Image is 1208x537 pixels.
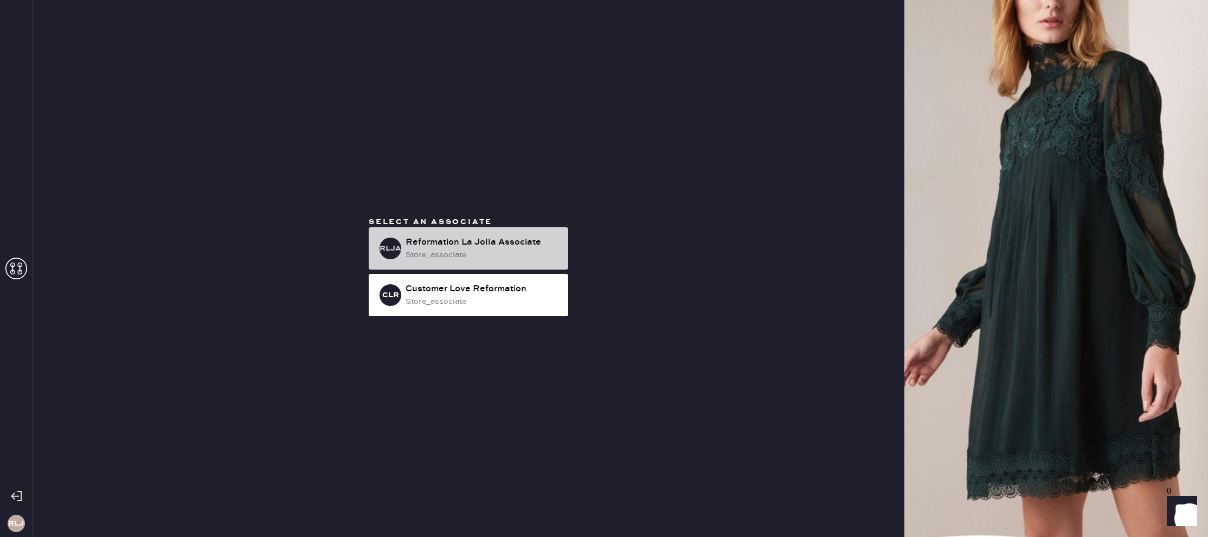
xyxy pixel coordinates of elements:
h3: RLJ [8,520,24,527]
div: store_associate [406,249,560,261]
h3: RLJA [380,245,401,252]
div: Reformation La Jolla Associate [406,236,560,249]
iframe: Front Chat [1156,488,1203,535]
div: store_associate [406,296,560,308]
h3: CLR [382,291,399,299]
div: Customer Love Reformation [406,283,560,296]
span: Select an associate [369,217,492,227]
